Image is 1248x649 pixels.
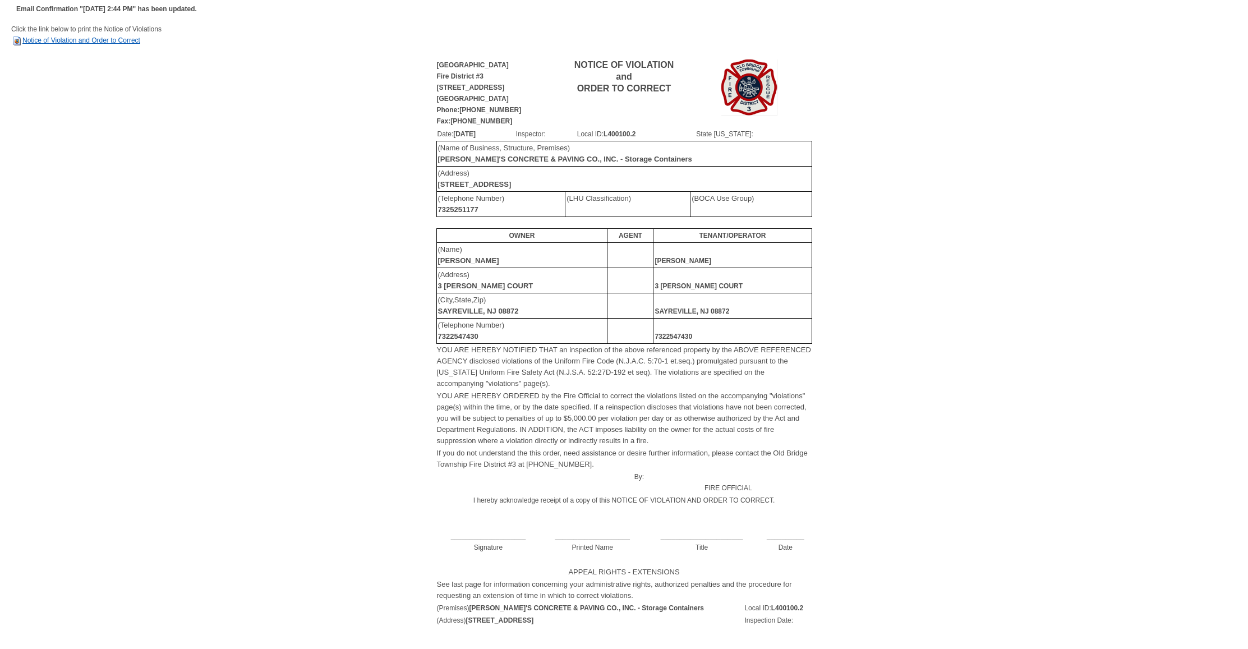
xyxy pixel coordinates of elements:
[438,256,499,265] b: [PERSON_NAME]
[568,568,679,576] font: APPEAL RIGHTS - EXTENSIONS
[692,194,754,202] font: (BOCA Use Group)
[437,128,515,140] td: Date:
[438,332,478,340] b: 7322547430
[438,307,519,315] b: SAYREVILLE, NJ 08872
[540,519,644,554] td: ____________________ Printed Name
[438,205,478,214] b: 7325251177
[644,519,759,554] td: ______________________ Title
[438,144,692,163] font: (Name of Business, Structure, Premises)
[699,232,766,240] b: TENANT/OPERATOR
[655,307,729,315] b: SAYREVILLE, NJ 08872
[437,61,522,125] b: [GEOGRAPHIC_DATA] Fire District #3 [STREET_ADDRESS] [GEOGRAPHIC_DATA] Phone:[PHONE_NUMBER] Fax:[P...
[438,245,499,265] font: (Name)
[437,449,808,468] font: If you do not understand the this order, need assistance or desire further information, please co...
[436,614,741,627] td: (Address)
[453,130,476,138] b: [DATE]
[438,321,505,340] font: (Telephone Number)
[466,616,534,624] b: [STREET_ADDRESS]
[619,232,642,240] b: AGENT
[744,602,812,614] td: Local ID:
[567,194,631,202] font: (LHU Classification)
[655,333,692,340] b: 7322547430
[574,60,674,93] b: NOTICE OF VIOLATION and ORDER TO CORRECT
[604,130,635,138] b: L400100.2
[437,346,811,388] font: YOU ARE HEREBY NOTIFIED THAT an inspection of the above referenced property by the ABOVE REFERENC...
[436,602,741,614] td: (Premises)
[655,257,711,265] b: [PERSON_NAME]
[759,519,812,554] td: __________ Date
[11,36,140,44] a: Notice of Violation and Order to Correct
[11,35,22,47] img: HTML Document
[721,59,777,116] img: Image
[744,614,812,627] td: Inspection Date:
[437,580,792,600] font: See last page for information concerning your administrative rights, authorized penalties and the...
[509,232,535,240] b: OWNER
[438,180,512,188] b: [STREET_ADDRESS]
[696,128,811,140] td: State [US_STATE]:
[438,282,533,290] b: 3 [PERSON_NAME] COURT
[438,194,505,214] font: (Telephone Number)
[438,296,519,315] font: (City,State,Zip)
[437,392,807,445] font: YOU ARE HEREBY ORDERED by the Fire Official to correct the violations listed on the accompanying ...
[11,25,162,44] span: Click the link below to print the Notice of Violations
[438,155,692,163] b: [PERSON_NAME]'S CONCRETE & PAVING CO., INC. - Storage Containers
[436,519,541,554] td: ____________________ Signature
[436,494,812,507] td: I hereby acknowledge receipt of a copy of this NOTICE OF VIOLATION AND ORDER TO CORRECT.
[469,604,704,612] b: [PERSON_NAME]'S CONCRETE & PAVING CO., INC. - Storage Containers
[515,128,577,140] td: Inspector:
[771,604,803,612] b: L400100.2
[655,282,743,290] b: 3 [PERSON_NAME] COURT
[438,270,533,290] font: (Address)
[436,471,645,494] td: By:
[577,128,696,140] td: Local ID:
[438,169,512,188] font: (Address)
[15,2,199,16] td: Email Confirmation "[DATE] 2:44 PM" has been updated.
[644,471,812,494] td: FIRE OFFICIAL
